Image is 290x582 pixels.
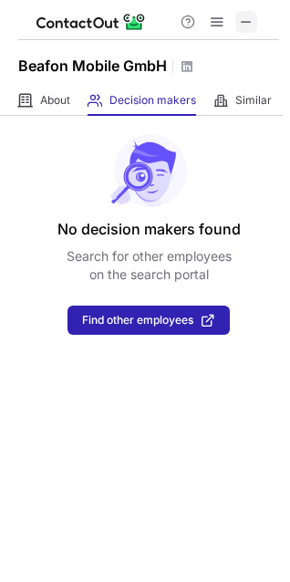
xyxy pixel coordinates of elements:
[109,134,188,207] img: No leads found
[40,93,70,108] span: About
[57,218,241,240] header: No decision makers found
[235,93,272,108] span: Similar
[18,55,167,77] h1: Beafon Mobile GmbH
[67,306,230,335] button: Find other employees
[67,247,232,284] p: Search for other employees on the search portal
[36,11,146,33] img: ContactOut v5.3.10
[82,314,193,327] span: Find other employees
[109,93,196,108] span: Decision makers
